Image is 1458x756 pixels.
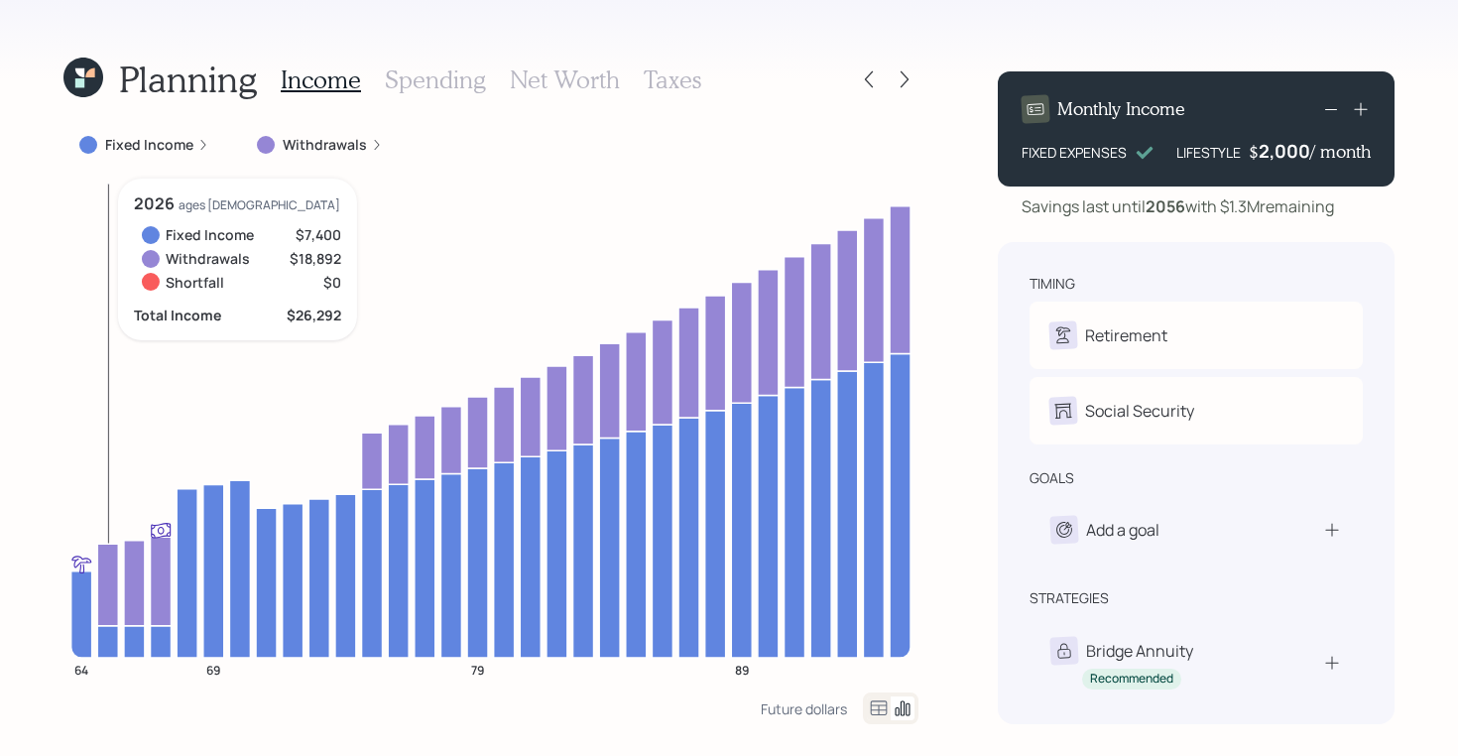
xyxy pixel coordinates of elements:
tspan: 64 [74,661,88,678]
div: goals [1030,468,1074,488]
div: 2,000 [1259,139,1310,163]
tspan: 79 [471,661,484,678]
label: Fixed Income [105,135,193,155]
div: Future dollars [761,699,847,718]
tspan: 89 [735,661,749,678]
h3: Taxes [644,65,701,94]
h4: $ [1249,141,1259,163]
h4: / month [1310,141,1371,163]
div: Add a goal [1086,518,1159,542]
h4: Monthly Income [1057,98,1185,120]
div: Bridge Annuity [1086,639,1193,663]
label: Withdrawals [283,135,367,155]
div: LIFESTYLE [1176,142,1241,163]
h3: Income [281,65,361,94]
div: Recommended [1090,671,1173,688]
div: strategies [1030,588,1109,608]
h1: Planning [119,58,257,100]
h3: Net Worth [510,65,620,94]
div: FIXED EXPENSES [1022,142,1127,163]
b: 2056 [1146,195,1185,217]
tspan: 69 [206,661,220,678]
div: timing [1030,274,1075,294]
h3: Spending [385,65,486,94]
div: Retirement [1085,323,1167,347]
div: Savings last until with $1.3M remaining [1022,194,1334,218]
div: Social Security [1085,399,1194,423]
